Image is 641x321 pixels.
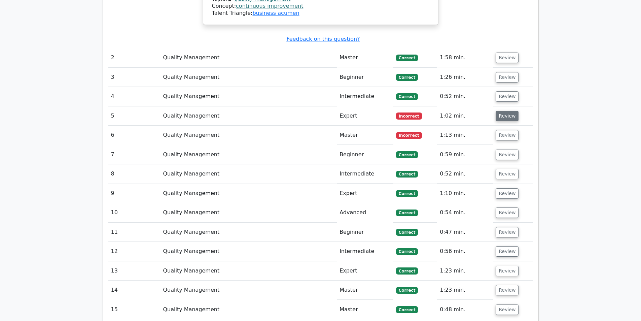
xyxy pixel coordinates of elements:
[396,248,418,255] span: Correct
[396,267,418,274] span: Correct
[337,145,393,164] td: Beginner
[496,130,519,140] button: Review
[161,145,337,164] td: Quality Management
[108,203,161,222] td: 10
[108,68,161,87] td: 3
[161,184,337,203] td: Quality Management
[236,3,303,9] a: continuous improvement
[108,48,161,67] td: 2
[337,126,393,145] td: Master
[108,145,161,164] td: 7
[161,223,337,242] td: Quality Management
[396,151,418,158] span: Correct
[396,132,422,139] span: Incorrect
[108,300,161,319] td: 15
[496,246,519,257] button: Review
[161,300,337,319] td: Quality Management
[337,223,393,242] td: Beginner
[161,164,337,184] td: Quality Management
[108,87,161,106] td: 4
[337,300,393,319] td: Master
[396,113,422,119] span: Incorrect
[396,74,418,81] span: Correct
[161,261,337,281] td: Quality Management
[108,223,161,242] td: 11
[337,87,393,106] td: Intermediate
[496,266,519,276] button: Review
[496,53,519,63] button: Review
[496,111,519,121] button: Review
[437,106,493,126] td: 1:02 min.
[437,48,493,67] td: 1:58 min.
[108,106,161,126] td: 5
[496,304,519,315] button: Review
[286,36,360,42] a: Feedback on this question?
[161,126,337,145] td: Quality Management
[437,145,493,164] td: 0:59 min.
[437,184,493,203] td: 1:10 min.
[396,306,418,313] span: Correct
[337,106,393,126] td: Expert
[161,203,337,222] td: Quality Management
[161,68,337,87] td: Quality Management
[396,229,418,235] span: Correct
[496,188,519,199] button: Review
[437,281,493,300] td: 1:23 min.
[108,261,161,281] td: 13
[108,281,161,300] td: 14
[108,184,161,203] td: 9
[396,190,418,197] span: Correct
[396,210,418,216] span: Correct
[396,55,418,61] span: Correct
[161,48,337,67] td: Quality Management
[396,287,418,294] span: Correct
[337,203,393,222] td: Advanced
[496,285,519,295] button: Review
[161,87,337,106] td: Quality Management
[437,203,493,222] td: 0:54 min.
[437,126,493,145] td: 1:13 min.
[161,242,337,261] td: Quality Management
[108,164,161,184] td: 8
[396,171,418,178] span: Correct
[437,300,493,319] td: 0:48 min.
[108,126,161,145] td: 6
[108,242,161,261] td: 12
[437,68,493,87] td: 1:26 min.
[161,281,337,300] td: Quality Management
[437,164,493,184] td: 0:52 min.
[496,150,519,160] button: Review
[337,242,393,261] td: Intermediate
[496,72,519,83] button: Review
[396,93,418,100] span: Correct
[496,91,519,102] button: Review
[337,48,393,67] td: Master
[437,242,493,261] td: 0:56 min.
[212,3,429,10] div: Concept:
[496,227,519,237] button: Review
[437,87,493,106] td: 0:52 min.
[337,68,393,87] td: Beginner
[496,169,519,179] button: Review
[252,10,299,16] a: business acumen
[496,207,519,218] button: Review
[161,106,337,126] td: Quality Management
[437,261,493,281] td: 1:23 min.
[337,164,393,184] td: Intermediate
[337,281,393,300] td: Master
[337,184,393,203] td: Expert
[337,261,393,281] td: Expert
[437,223,493,242] td: 0:47 min.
